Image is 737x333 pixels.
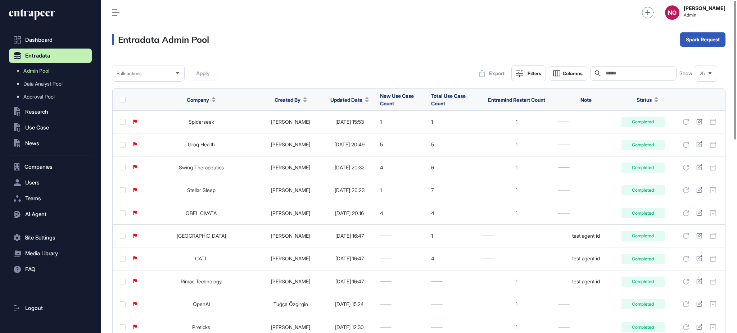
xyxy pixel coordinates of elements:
button: Entradata [9,49,92,63]
div: 7 [431,187,475,193]
span: Status [637,96,652,104]
span: Data Analyst Pool [23,81,63,87]
div: [DATE] 16:47 [326,256,373,261]
div: 6 [431,165,475,170]
span: Media Library [25,251,58,256]
button: Export [475,66,508,81]
a: Rimac Technology [181,278,222,284]
a: OBEL CIVATA [186,210,217,216]
button: News [9,136,92,151]
div: 1 [482,119,551,125]
span: 25 [700,71,705,76]
a: Data Analyst Pool [13,77,92,90]
a: Admin Pool [13,64,92,77]
button: Use Case [9,120,92,135]
div: [DATE] 20:16 [326,210,373,216]
a: [PERSON_NAME] [271,210,310,216]
div: 1 [431,233,475,239]
div: Completed [621,299,665,309]
button: Users [9,175,92,190]
a: [PERSON_NAME] [271,278,310,284]
div: [DATE] 20:23 [326,187,373,193]
div: Completed [621,208,665,218]
div: [DATE] 12:30 [326,324,373,330]
span: Columns [563,71,583,76]
div: Completed [621,277,665,287]
a: Spiderseek [189,119,214,125]
div: Completed [621,231,665,241]
div: 1 [482,279,551,284]
span: Use Case [25,125,49,131]
button: Site Settings [9,231,92,245]
button: FAQ [9,262,92,277]
div: 1 [482,210,551,216]
div: 5 [431,142,475,147]
a: OpenAI [193,301,210,307]
span: Research [25,109,48,115]
div: 4 [380,165,424,170]
button: Created By [275,96,307,104]
button: Research [9,105,92,119]
a: Swing Therapeutics [179,164,224,170]
button: Spark Request [680,32,725,47]
button: Teams [9,191,92,206]
div: 1 [482,165,551,170]
div: Completed [621,322,665,332]
div: [DATE] 15:53 [326,119,373,125]
div: Filters [528,70,541,76]
button: AI Agent [9,207,92,222]
button: Filters [511,65,546,81]
button: Companies [9,160,92,174]
a: [PERSON_NAME] [271,233,310,239]
div: test agent id [558,279,614,284]
span: Users [25,180,40,186]
div: 4 [431,210,475,216]
button: Company [187,96,216,104]
span: Companies [24,164,53,170]
div: 1 [380,187,424,193]
div: 1 [482,301,551,307]
div: 1 [482,142,551,147]
div: [DATE] 20:49 [326,142,373,147]
a: Preticks [192,324,210,330]
span: Admin [684,13,725,18]
span: Created By [275,96,300,104]
a: [GEOGRAPHIC_DATA] [177,233,226,239]
div: [DATE] 16:47 [326,279,373,284]
a: Logout [9,301,92,315]
div: Completed [621,185,665,195]
div: Completed [621,117,665,127]
button: Updated Date [330,96,369,104]
div: test agent id [558,256,614,261]
span: Updated Date [330,96,362,104]
div: Completed [621,163,665,173]
span: Teams [25,196,41,201]
span: Approval Pool [23,94,55,100]
span: Show [679,70,692,76]
a: Dashboard [9,33,92,47]
a: Stellar Sleep [187,187,216,193]
span: FAQ [25,266,35,272]
div: 5 [380,142,424,147]
button: NO [665,5,679,20]
span: Dashboard [25,37,53,43]
a: [PERSON_NAME] [271,255,310,261]
a: [PERSON_NAME] [271,164,310,170]
div: [DATE] 15:24 [326,301,373,307]
span: News [25,141,39,146]
span: Entradata [25,53,50,59]
span: Total Use Case Count [431,93,466,106]
div: [DATE] 20:32 [326,165,373,170]
span: Bulk actions [117,71,141,76]
span: AI Agent [25,211,46,217]
a: [PERSON_NAME] [271,119,310,125]
div: 1 [482,324,551,330]
span: Site Settings [25,235,55,241]
a: Approval Pool [13,90,92,103]
a: [PERSON_NAME] [271,141,310,147]
a: Tuğçe Özgirgin [273,301,308,307]
a: [PERSON_NAME] [271,324,310,330]
div: Completed [621,254,665,264]
div: 1 [482,187,551,193]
